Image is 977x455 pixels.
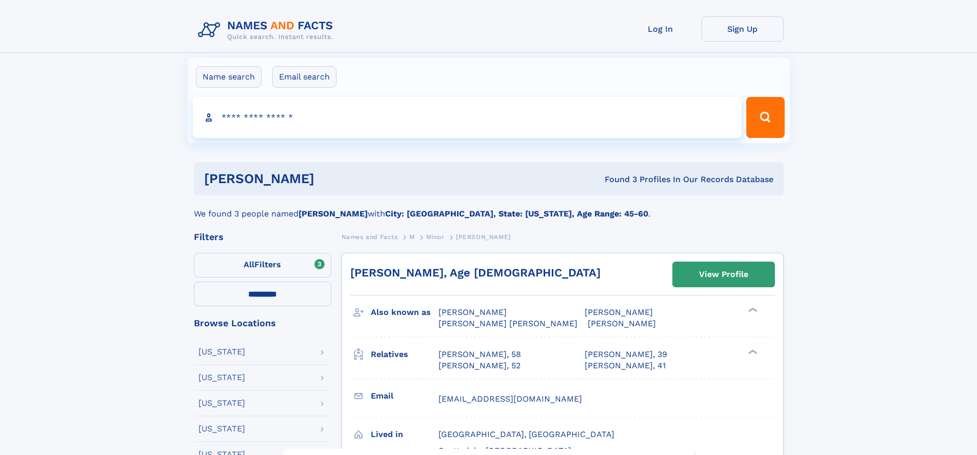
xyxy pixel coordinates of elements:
[588,319,656,328] span: [PERSON_NAME]
[196,66,262,88] label: Name search
[409,233,415,241] span: M
[438,307,507,317] span: [PERSON_NAME]
[456,233,511,241] span: [PERSON_NAME]
[244,260,254,269] span: All
[198,399,245,407] div: [US_STATE]
[194,232,331,242] div: Filters
[272,66,336,88] label: Email search
[193,97,742,138] input: search input
[371,304,438,321] h3: Also known as
[585,349,667,360] a: [PERSON_NAME], 39
[746,307,758,313] div: ❯
[194,319,331,328] div: Browse Locations
[350,266,601,279] a: [PERSON_NAME], Age [DEMOGRAPHIC_DATA]
[746,97,784,138] button: Search Button
[702,16,784,42] a: Sign Up
[426,230,444,243] a: Minor
[385,209,648,219] b: City: [GEOGRAPHIC_DATA], State: [US_STATE], Age Range: 45-60
[460,174,773,185] div: Found 3 Profiles In Our Records Database
[194,253,331,278] label: Filters
[204,172,460,185] h1: [PERSON_NAME]
[198,348,245,356] div: [US_STATE]
[194,195,784,220] div: We found 3 people named with .
[194,16,342,44] img: Logo Names and Facts
[438,319,577,328] span: [PERSON_NAME] [PERSON_NAME]
[371,346,438,363] h3: Relatives
[298,209,368,219] b: [PERSON_NAME]
[673,262,774,287] a: View Profile
[438,394,582,404] span: [EMAIL_ADDRESS][DOMAIN_NAME]
[371,387,438,405] h3: Email
[438,429,614,439] span: [GEOGRAPHIC_DATA], [GEOGRAPHIC_DATA]
[620,16,702,42] a: Log In
[342,230,398,243] a: Names and Facts
[699,263,748,286] div: View Profile
[585,360,666,371] a: [PERSON_NAME], 41
[409,230,415,243] a: M
[426,233,444,241] span: Minor
[371,426,438,443] h3: Lived in
[438,360,521,371] a: [PERSON_NAME], 52
[438,349,521,360] a: [PERSON_NAME], 58
[585,307,653,317] span: [PERSON_NAME]
[198,373,245,382] div: [US_STATE]
[746,348,758,355] div: ❯
[198,425,245,433] div: [US_STATE]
